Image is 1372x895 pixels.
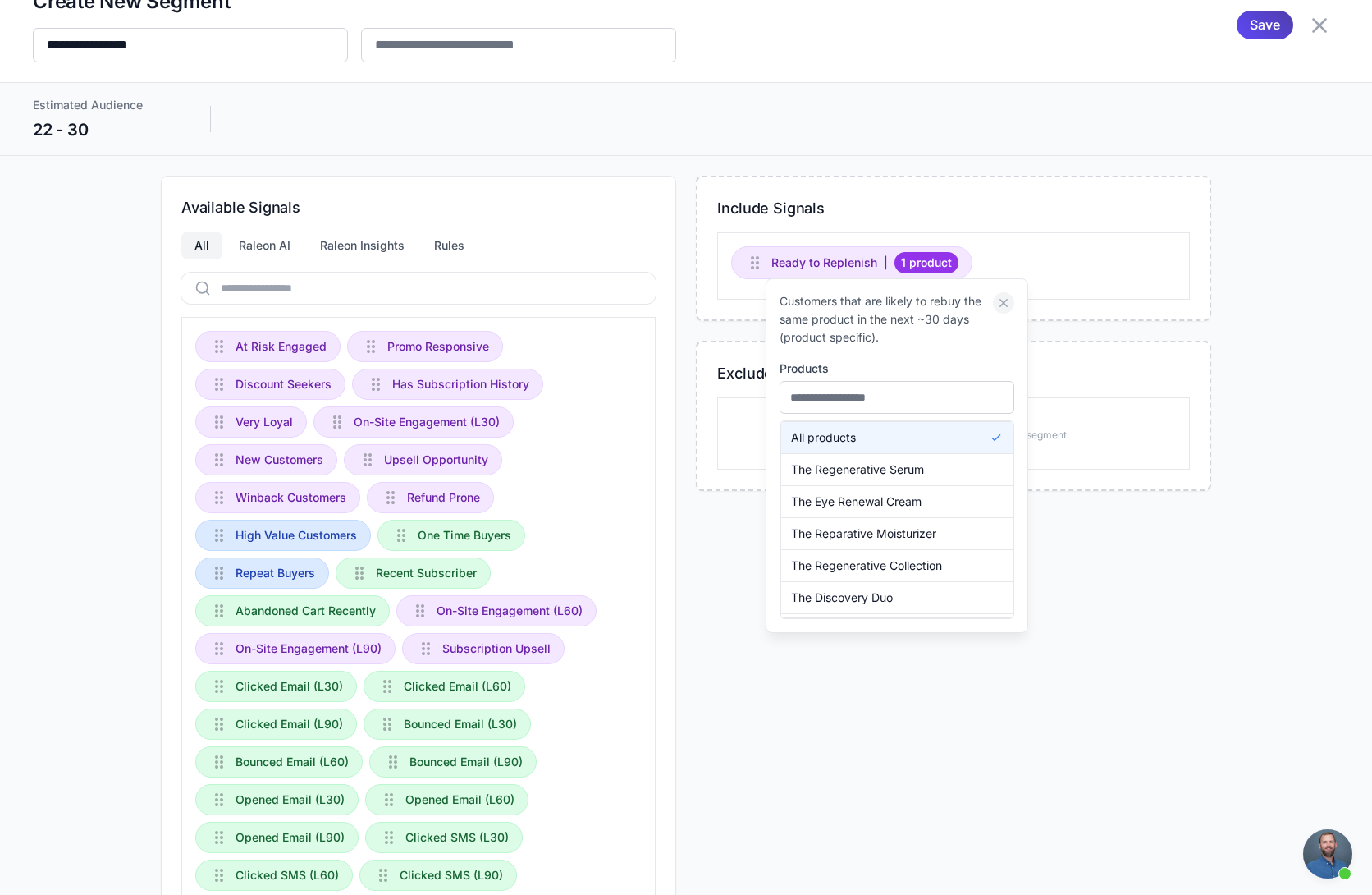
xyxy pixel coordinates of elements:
[400,866,503,884] span: Clicked SMS (L90)
[405,791,514,809] span: Opened Email (L60)
[771,254,877,272] span: Ready to Replenish
[404,677,511,695] span: Clicked Email (L60)
[236,791,345,809] span: Opened Email (L30)
[181,196,656,218] h3: Available Signals
[791,461,924,479] span: The Regenerative Serum
[404,715,517,733] span: Bounced Email (L30)
[418,526,511,544] span: One Time Buyers
[392,375,529,393] span: Has Subscription History
[780,292,993,347] p: Customers that are likely to rebuy the same product in the next ~30 days (product specific).
[791,525,936,543] span: The Reparative Moisturizer
[236,337,327,356] span: At Risk Engaged
[717,362,1190,384] h3: Exclude Signals
[1250,11,1280,39] span: Save
[791,557,942,575] span: The Regenerative Collection
[781,454,1013,485] button: The Regenerative Serum
[409,753,523,771] span: Bounced Email (L90)
[791,493,922,511] span: The Eye Renewal Cream
[236,451,323,469] span: New Customers
[781,582,1013,613] button: The Discovery Duo
[236,677,343,695] span: Clicked Email (L30)
[376,564,477,582] span: Recent Subscriber
[181,232,222,259] div: All
[781,614,1013,645] button: The Resurfacing Tonic
[437,602,583,620] span: On-Site Engagement (L60)
[780,360,829,378] label: Products
[226,232,304,259] div: Raleon AI
[781,422,1013,453] button: All products
[354,413,500,431] span: On-Site Engagement (L30)
[781,518,1013,549] button: The Reparative Moisturizer
[384,451,488,469] span: Upsell Opportunity
[33,96,177,114] div: Estimated Audience
[236,828,345,847] span: Opened Email (L90)
[236,866,339,884] span: Clicked SMS (L60)
[236,489,346,507] span: Winback Customers
[791,589,893,607] span: The Discovery Duo
[421,232,478,259] div: Rules
[442,640,551,658] span: Subscription Upsell
[405,828,509,847] span: Clicked SMS (L30)
[33,117,177,142] div: 22 - 30
[1303,829,1352,879] div: Open chat
[717,197,1190,219] h3: Include Signals
[236,640,382,658] span: On-Site Engagement (L90)
[236,375,332,393] span: Discount Seekers
[884,254,888,272] span: |
[781,486,1013,517] button: The Eye Renewal Cream
[236,753,349,771] span: Bounced Email (L60)
[894,252,958,273] span: 1 product
[236,526,357,544] span: High Value Customers
[407,489,480,507] span: Refund Prone
[781,550,1013,581] button: The Regenerative Collection
[387,337,489,356] span: Promo Responsive
[307,232,418,259] div: Raleon Insights
[791,429,856,447] span: All products
[236,715,343,733] span: Clicked Email (L90)
[236,564,315,582] span: Repeat Buyers
[236,413,293,431] span: Very Loyal
[236,602,376,620] span: Abandoned Cart Recently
